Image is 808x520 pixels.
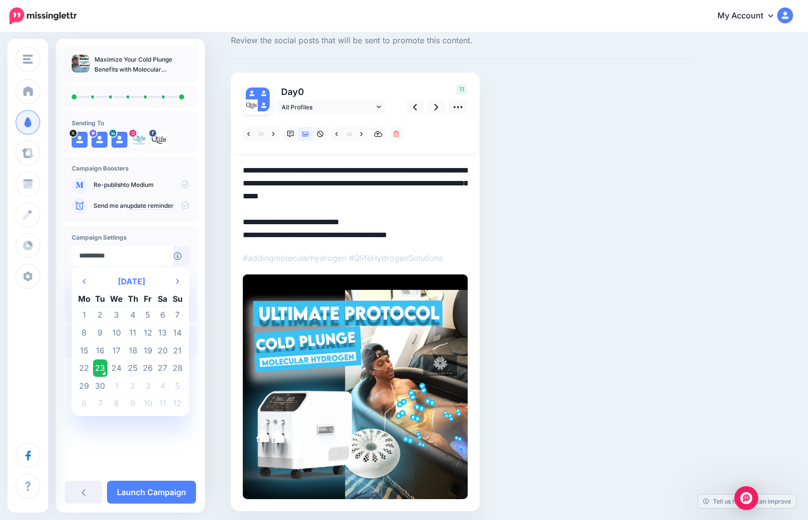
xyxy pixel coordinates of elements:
[9,7,77,24] img: Missinglettr
[107,324,125,342] td: 10
[125,306,141,324] td: 4
[140,291,155,306] th: Fr
[72,234,189,241] h4: Campaign Settings
[107,291,125,306] th: We
[277,100,386,114] a: All Profiles
[131,132,147,148] img: 363308197_806592654439997_5981479968331579761_n-bsa154508.jpg
[93,395,108,412] td: 7
[107,359,125,377] td: 24
[93,306,108,324] td: 2
[155,324,170,342] td: 13
[76,342,93,359] td: 15
[258,99,270,111] img: user_default_image.png
[107,342,125,359] td: 17
[94,180,189,189] p: to Medium
[298,87,304,97] span: 0
[170,359,185,377] td: 28
[95,55,189,75] p: Maximize Your Cold Plunge Benefits with Molecular Hydrogen Bath
[72,165,189,172] h4: Campaign Boosters
[83,277,86,285] svg: Previous Month
[125,377,141,395] td: 2
[170,395,185,412] td: 12
[155,395,170,412] td: 11
[93,359,108,377] td: 23
[76,359,93,377] td: 22
[140,377,155,395] td: 3
[125,395,141,412] td: 9
[151,132,167,148] img: 291614053_415530733922698_4911641571626106510_n-bsa154507.jpg
[707,4,793,28] a: My Account
[93,342,108,359] td: 16
[107,306,125,324] td: 3
[155,377,170,395] td: 4
[231,34,693,47] span: Review the social posts that will be sent to promote this content.
[155,291,170,306] th: Sa
[277,85,388,99] p: Day
[246,99,258,111] img: 291614053_415530733922698_4911641571626106510_n-bsa154507.jpg
[140,395,155,412] td: 10
[94,181,124,189] a: Re-publish
[107,377,125,395] td: 1
[170,342,185,359] td: 21
[170,306,185,324] td: 7
[93,377,108,395] td: 30
[698,495,796,508] a: Tell us how we can improve
[72,132,88,148] img: user_default_image.png
[76,291,93,306] th: Mo
[140,324,155,342] td: 12
[76,395,93,412] td: 6
[94,201,189,210] p: Send me an
[243,274,468,499] img: 6DDOF2B8K6SOW9N1R92MAD7NLA1JRA4R.jpg
[76,377,93,395] td: 29
[155,306,170,324] td: 6
[176,277,179,285] svg: Next Month
[127,202,174,210] a: update reminder
[107,395,125,412] td: 8
[76,324,93,342] td: 8
[93,324,108,342] td: 9
[170,324,185,342] td: 14
[140,306,155,324] td: 5
[155,359,170,377] td: 27
[93,271,170,291] th: Select Month
[170,291,185,306] th: Su
[72,119,189,127] h4: Sending To
[140,342,155,359] td: 19
[125,291,141,306] th: Th
[734,486,758,510] div: Open Intercom Messenger
[125,342,141,359] td: 18
[258,87,270,99] img: user_default_image.png
[93,291,108,306] th: Tu
[140,359,155,377] td: 26
[125,359,141,377] td: 25
[125,324,141,342] td: 11
[456,85,467,94] span: 11
[111,132,127,148] img: user_default_image.png
[246,87,258,99] img: user_default_image.png
[170,377,185,395] td: 5
[23,55,33,64] img: menu.png
[72,55,90,73] img: 87e7fb4c25c02d9c252b2502d016e455_thumb.jpg
[282,102,374,112] span: All Profiles
[155,342,170,359] td: 20
[92,132,107,148] img: user_default_image.png
[243,252,468,264] p: #addingmolecularhydrogen #QlifeHydrogenSolutions
[76,306,93,324] td: 1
